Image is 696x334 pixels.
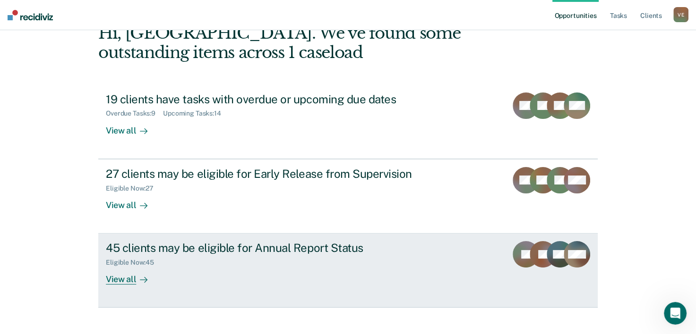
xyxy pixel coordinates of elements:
[8,10,53,20] img: Recidiviz
[106,241,438,255] div: 45 clients may be eligible for Annual Report Status
[106,167,438,181] div: 27 clients may be eligible for Early Release from Supervision
[106,117,159,136] div: View all
[106,259,162,267] div: Eligible Now : 45
[98,85,598,159] a: 19 clients have tasks with overdue or upcoming due datesOverdue Tasks:9Upcoming Tasks:14View all
[106,192,159,210] div: View all
[106,267,159,285] div: View all
[98,24,498,62] div: Hi, [GEOGRAPHIC_DATA]. We’ve found some outstanding items across 1 caseload
[106,184,161,192] div: Eligible Now : 27
[673,7,688,22] div: V E
[106,109,163,117] div: Overdue Tasks : 9
[664,302,687,325] iframe: Intercom live chat
[98,234,598,308] a: 45 clients may be eligible for Annual Report StatusEligible Now:45View all
[673,7,688,22] button: VE
[163,109,229,117] div: Upcoming Tasks : 14
[98,159,598,234] a: 27 clients may be eligible for Early Release from SupervisionEligible Now:27View all
[106,92,438,106] div: 19 clients have tasks with overdue or upcoming due dates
